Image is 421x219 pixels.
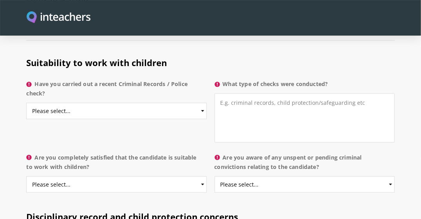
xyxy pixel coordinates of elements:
[27,11,90,24] img: Inteachers
[26,153,206,176] label: Are you completely satisfied that the candidate is suitable to work with children?
[215,79,395,93] label: What type of checks were conducted?
[215,153,395,176] label: Are you aware of any unspent or pending criminal convictions relating to the candidate?
[27,11,90,24] a: Visit this site's homepage
[26,57,167,68] span: Suitability to work with children
[26,79,206,103] label: Have you carried out a recent Criminal Records / Police check?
